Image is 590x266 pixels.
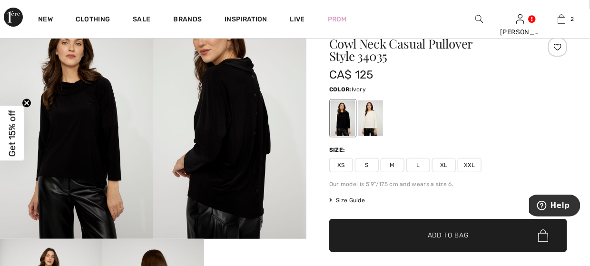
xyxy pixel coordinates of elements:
span: Add to Bag [428,231,469,241]
a: Brands [174,15,202,25]
span: Color: [329,86,352,93]
a: Sale [133,15,150,25]
span: L [406,158,430,172]
span: XS [329,158,353,172]
img: My Info [516,13,524,25]
span: CA$ 125 [329,68,374,81]
a: Clothing [76,15,110,25]
a: Live [290,14,305,24]
a: 2 [541,13,582,25]
img: 1ère Avenue [4,8,23,27]
span: 2 [570,15,574,23]
div: [PERSON_NAME] [500,27,541,37]
button: Add to Bag [329,219,567,252]
span: Size Guide [329,196,365,205]
a: Sign In [516,14,524,23]
img: Bag.svg [538,229,549,242]
span: XL [432,158,456,172]
a: New [38,15,53,25]
div: Ivory [358,100,383,136]
span: Inspiration [225,15,267,25]
button: Close teaser [22,98,31,108]
iframe: Opens a widget where you can find more information [529,195,580,218]
div: Our model is 5'9"/175 cm and wears a size 6. [329,180,567,188]
span: Get 15% off [7,110,18,157]
div: Black [331,100,355,136]
h1: Cowl Neck Casual Pullover Style 34035 [329,38,528,62]
img: search the website [475,13,483,25]
img: Cowl Neck Casual Pullover Style 34035. 2 [153,9,306,239]
span: XXL [458,158,482,172]
a: Prom [328,14,347,24]
span: Ivory [352,86,366,93]
span: M [381,158,404,172]
span: S [355,158,379,172]
img: My Bag [558,13,566,25]
div: Size: [329,146,347,154]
